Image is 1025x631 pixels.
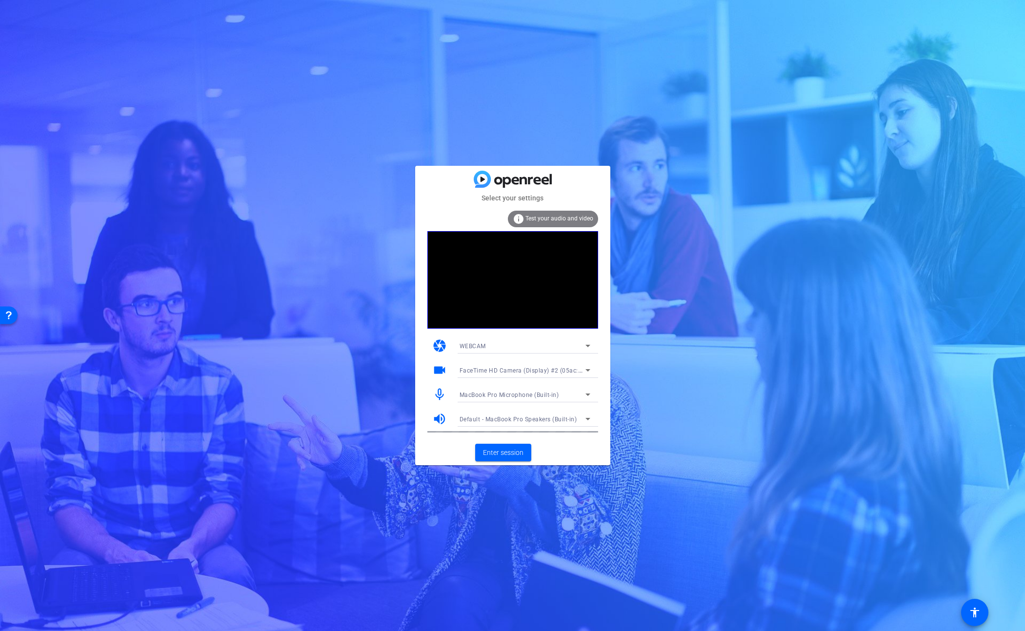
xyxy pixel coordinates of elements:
mat-icon: camera [432,338,447,353]
span: WEBCAM [460,343,486,350]
img: blue-gradient.svg [474,171,552,188]
mat-icon: info [513,213,524,225]
mat-icon: mic_none [432,387,447,402]
button: Enter session [475,444,531,461]
span: MacBook Pro Microphone (Built-in) [460,392,559,398]
mat-card-subtitle: Select your settings [415,193,610,203]
span: Default - MacBook Pro Speakers (Built-in) [460,416,577,423]
mat-icon: videocam [432,363,447,377]
span: FaceTime HD Camera (Display) #2 (05ac:1112) [460,366,595,374]
span: Enter session [483,448,523,458]
mat-icon: volume_up [432,412,447,426]
span: Test your audio and video [525,215,593,222]
mat-icon: accessibility [969,607,981,618]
